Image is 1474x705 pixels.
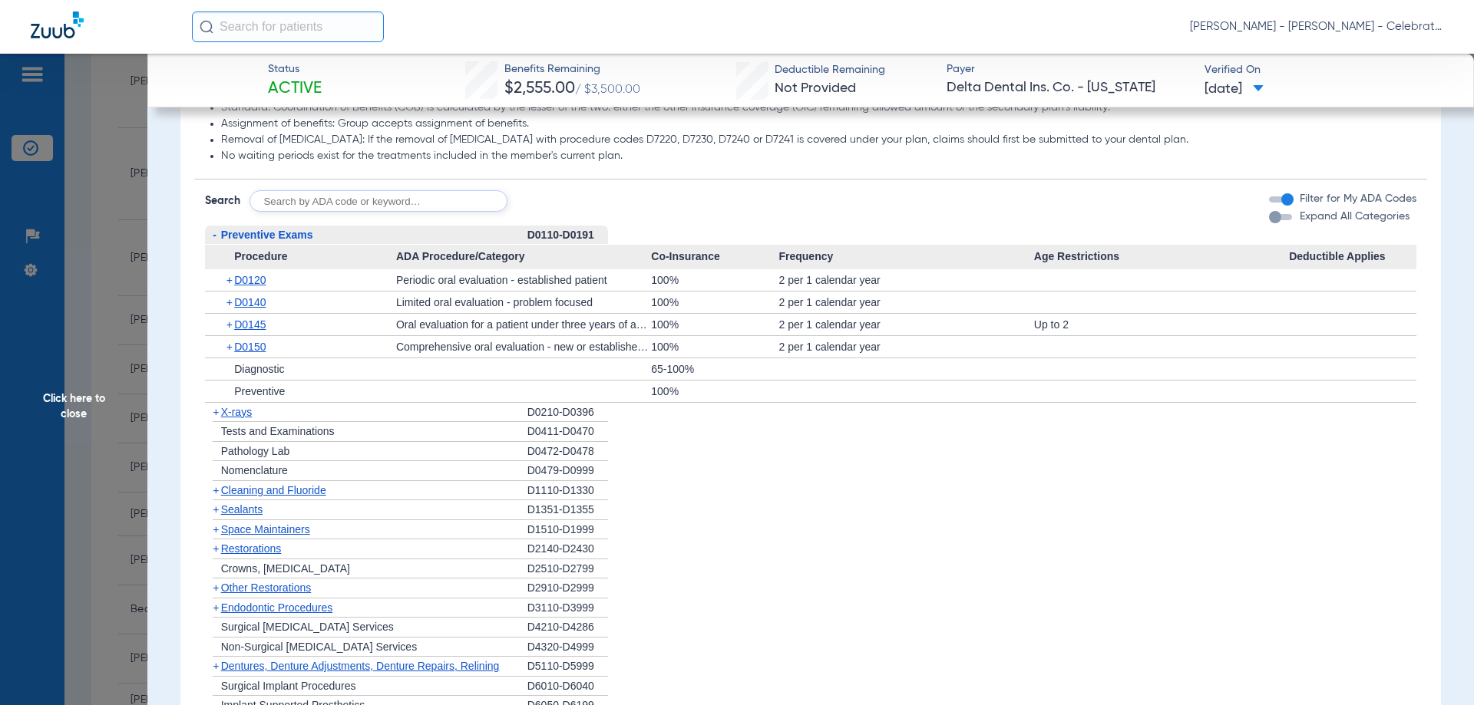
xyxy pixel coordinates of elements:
div: 2 per 1 calendar year [778,314,1033,335]
div: 100% [651,269,778,291]
span: + [213,484,219,496]
div: D2910-D2999 [527,578,608,598]
li: Standard: Coordination of Benefits (COB) is calculated by the lesser of the two: either the other... [221,101,1417,115]
div: D2140-D2430 [527,539,608,559]
span: Deductible Remaining [775,62,885,78]
span: Space Maintainers [221,523,310,535]
label: Filter for My ADA Codes [1297,191,1416,207]
span: + [213,503,219,516]
span: Diagnostic [234,363,284,375]
span: Dentures, Denture Adjustments, Denture Repairs, Relining [221,660,500,672]
span: $2,555.00 [504,81,575,97]
li: Removal of [MEDICAL_DATA]: If the removal of [MEDICAL_DATA] with procedure codes D7220, D7230, D7... [221,133,1417,147]
span: + [226,314,235,335]
div: Comprehensive oral evaluation - new or established patient [396,336,651,357]
span: / $3,500.00 [575,84,640,96]
span: Frequency [778,245,1033,269]
span: Status [268,61,322,77]
span: D0150 [234,341,266,353]
li: Assignment of benefits: Group accepts assignment of benefits. [221,117,1417,131]
div: Limited oral evaluation - problem focused [396,292,651,313]
div: D4320-D4999 [527,637,608,657]
span: Deductible Applies [1289,245,1416,269]
span: + [226,336,235,357]
span: + [226,292,235,313]
span: [PERSON_NAME] - [PERSON_NAME] - Celebration Pediatric Dentistry [1190,19,1443,35]
div: D0479-D0999 [527,461,608,481]
span: Co-Insurance [651,245,778,269]
span: Verified On [1205,62,1449,78]
span: Preventive [234,385,285,397]
span: Not Provided [775,81,856,95]
span: - [213,229,216,241]
div: D1510-D1999 [527,520,608,540]
span: Age Restrictions [1034,245,1289,269]
div: D4210-D4286 [527,618,608,637]
span: Surgical Implant Procedures [221,680,356,692]
div: D3110-D3999 [527,598,608,618]
div: 2 per 1 calendar year [778,292,1033,313]
span: Expand All Categories [1300,211,1410,222]
div: 100% [651,314,778,335]
span: Delta Dental Ins. Co. - [US_STATE] [947,78,1191,97]
span: D0120 [234,274,266,286]
div: D0110-D0191 [527,226,608,245]
div: 2 per 1 calendar year [778,336,1033,357]
div: D0210-D0396 [527,403,608,423]
span: Pathology Lab [221,445,290,457]
span: Sealants [221,503,263,516]
div: Up to 2 [1034,314,1289,335]
div: D0411-D0470 [527,422,608,442]
img: Zuub Logo [31,12,84,38]
span: [DATE] [1205,80,1264,99]
div: D2510-D2799 [527,559,608,579]
span: Search [205,193,240,209]
span: + [213,523,219,535]
span: Benefits Remaining [504,61,640,77]
div: D5110-D5999 [527,657,608,677]
div: 100% [651,292,778,313]
span: Other Restorations [221,581,312,594]
span: D0145 [234,318,266,331]
input: Search for patients [192,12,384,42]
div: D0472-D0478 [527,442,608,462]
div: D1351-D1355 [527,500,608,520]
li: No waiting periods exist for the treatments included in the member's current plan. [221,150,1417,163]
span: Endodontic Procedures [221,601,333,614]
span: Non-Surgical [MEDICAL_DATA] Services [221,641,417,653]
span: + [213,406,219,418]
span: Tests and Examinations [221,425,335,437]
img: Search Icon [200,20,213,34]
input: Search by ADA code or keyword… [250,190,507,212]
div: Periodic oral evaluation - established patient [396,269,651,291]
iframe: Chat Widget [1397,631,1474,705]
span: Active [268,78,322,100]
div: 2 per 1 calendar year [778,269,1033,291]
div: D6010-D6040 [527,677,608,697]
span: Preventive Exams [221,229,313,241]
div: D1110-D1330 [527,481,608,501]
div: Oral evaluation for a patient under three years of age and counseling with primary caregiver [396,314,651,335]
span: Cleaning and Fluoride [221,484,326,496]
span: ADA Procedure/Category [396,245,651,269]
span: + [213,660,219,672]
div: 100% [651,381,778,402]
span: + [213,581,219,594]
span: Restorations [221,542,282,555]
span: + [213,542,219,555]
span: + [213,601,219,614]
div: 65-100% [651,358,778,380]
span: Crowns, [MEDICAL_DATA] [221,562,350,575]
div: 100% [651,336,778,357]
span: + [226,269,235,291]
span: Nomenclature [221,464,288,476]
span: Procedure [205,245,396,269]
span: X-rays [221,406,252,418]
span: Surgical [MEDICAL_DATA] Services [221,621,394,633]
span: Payer [947,61,1191,77]
span: D0140 [234,296,266,308]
